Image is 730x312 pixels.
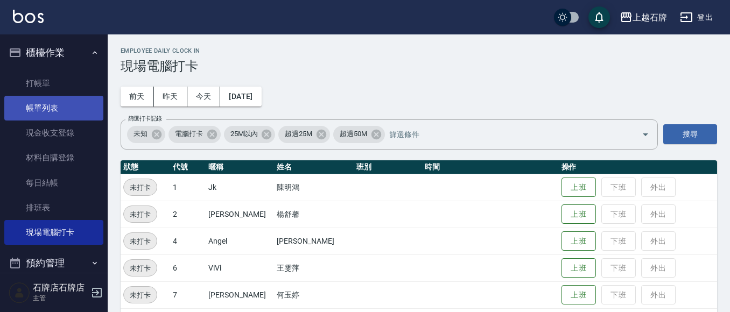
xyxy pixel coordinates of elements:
[278,126,330,143] div: 超過25M
[124,182,157,193] span: 未打卡
[170,174,206,201] td: 1
[206,174,274,201] td: Jk
[206,281,274,308] td: [PERSON_NAME]
[333,126,385,143] div: 超過50M
[333,129,374,139] span: 超過50M
[170,201,206,228] td: 2
[170,228,206,254] td: 4
[124,236,157,247] span: 未打卡
[220,87,261,107] button: [DATE]
[187,87,221,107] button: 今天
[274,174,354,201] td: 陳明鴻
[278,129,319,139] span: 超過25M
[124,209,157,220] span: 未打卡
[4,171,103,195] a: 每日結帳
[561,204,596,224] button: 上班
[4,249,103,277] button: 預約管理
[121,59,717,74] h3: 現場電腦打卡
[170,281,206,308] td: 7
[170,254,206,281] td: 6
[206,201,274,228] td: [PERSON_NAME]
[663,124,717,144] button: 搜尋
[4,71,103,96] a: 打帳單
[637,126,654,143] button: Open
[127,129,154,139] span: 未知
[206,228,274,254] td: Angel
[4,39,103,67] button: 櫃檯作業
[274,201,354,228] td: 楊舒馨
[124,289,157,301] span: 未打卡
[422,160,559,174] th: 時間
[615,6,671,29] button: 上越石牌
[274,160,354,174] th: 姓名
[121,160,170,174] th: 狀態
[13,10,44,23] img: Logo
[124,263,157,274] span: 未打卡
[224,129,264,139] span: 25M以內
[169,129,209,139] span: 電腦打卡
[676,8,717,27] button: 登出
[33,293,88,303] p: 主管
[561,258,596,278] button: 上班
[4,120,103,145] a: 現金收支登錄
[354,160,422,174] th: 班別
[9,282,30,303] img: Person
[559,160,717,174] th: 操作
[274,254,354,281] td: 王雯萍
[4,145,103,170] a: 材料自購登錄
[128,115,162,123] label: 篩選打卡記錄
[121,87,154,107] button: 前天
[274,281,354,308] td: 何玉婷
[561,231,596,251] button: 上班
[170,160,206,174] th: 代號
[206,160,274,174] th: 暱稱
[4,220,103,245] a: 現場電腦打卡
[127,126,165,143] div: 未知
[33,282,88,293] h5: 石牌店石牌店
[169,126,221,143] div: 電腦打卡
[4,195,103,220] a: 排班表
[588,6,610,28] button: save
[387,125,623,144] input: 篩選條件
[224,126,276,143] div: 25M以內
[561,285,596,305] button: 上班
[274,228,354,254] td: [PERSON_NAME]
[4,96,103,120] a: 帳單列表
[633,11,667,24] div: 上越石牌
[561,178,596,197] button: 上班
[206,254,274,281] td: ViVi
[154,87,187,107] button: 昨天
[121,47,717,54] h2: Employee Daily Clock In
